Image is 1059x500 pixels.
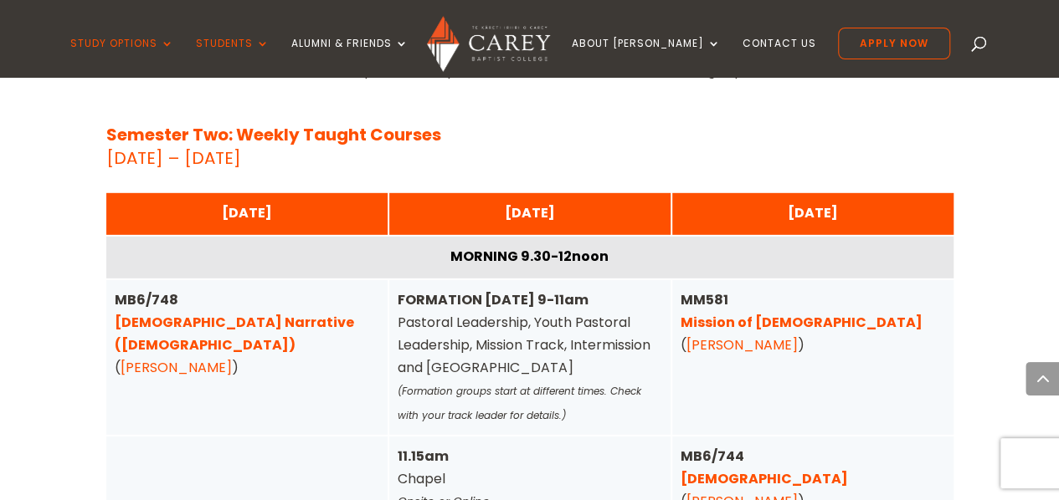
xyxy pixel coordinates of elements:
[115,290,354,355] strong: MB6/748
[106,123,441,146] strong: Semester Two: Weekly Taught Courses
[115,288,379,380] div: ( )
[572,38,721,77] a: About [PERSON_NAME]
[681,446,848,488] strong: MB6/744
[686,335,798,355] a: [PERSON_NAME]
[681,313,923,332] a: Mission of [DEMOGRAPHIC_DATA]
[398,290,589,309] strong: FORMATION [DATE] 9-11am
[427,16,550,72] img: Carey Baptist College
[106,61,126,80] strong: NB
[681,288,945,357] div: ( )
[681,469,848,488] a: [DEMOGRAPHIC_DATA]
[681,290,923,332] strong: MM581
[70,38,174,77] a: Study Options
[398,288,662,426] div: Pastoral Leadership, Youth Pastoral Leadership, Mission Track, Intermission and [GEOGRAPHIC_DATA]
[838,28,950,59] a: Apply Now
[743,38,816,77] a: Contact Us
[398,202,662,224] div: [DATE]
[106,124,954,169] p: [DATE] – [DATE]
[681,202,945,224] div: [DATE]
[450,247,609,266] strong: MORNING 9.30-12noon
[398,446,449,466] strong: 11.15am
[121,358,232,377] a: [PERSON_NAME]
[115,202,379,224] div: [DATE]
[291,38,409,77] a: Alumni & Friends
[196,38,270,77] a: Students
[398,384,641,421] em: (Formation groups start at different times. Check with your track leader for details.)
[115,313,354,355] a: [DEMOGRAPHIC_DATA] Narrative ([DEMOGRAPHIC_DATA])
